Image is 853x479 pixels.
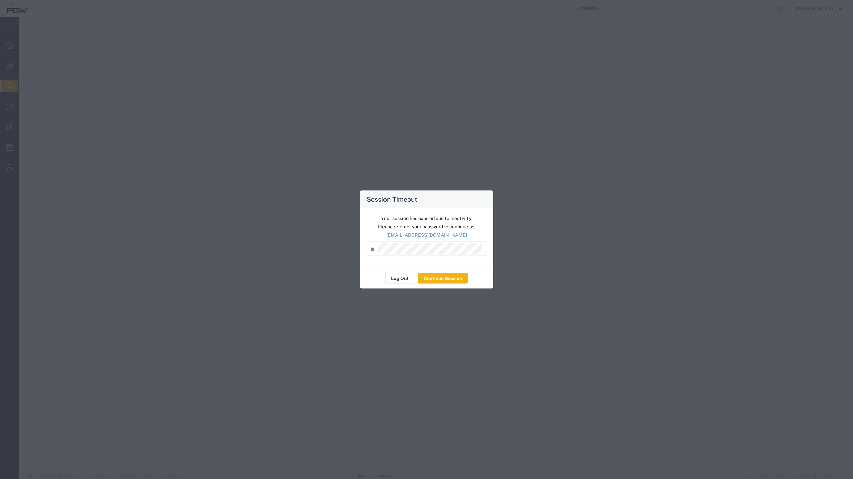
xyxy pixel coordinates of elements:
button: Log Out [385,273,414,284]
button: Continue Session [418,273,468,284]
h4: Session Timeout [367,194,417,204]
p: Please re-enter your password to continue as: [367,223,486,230]
p: [EMAIL_ADDRESS][DOMAIN_NAME] [367,232,486,239]
p: Your session has expired due to inactivity. [367,215,486,222]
